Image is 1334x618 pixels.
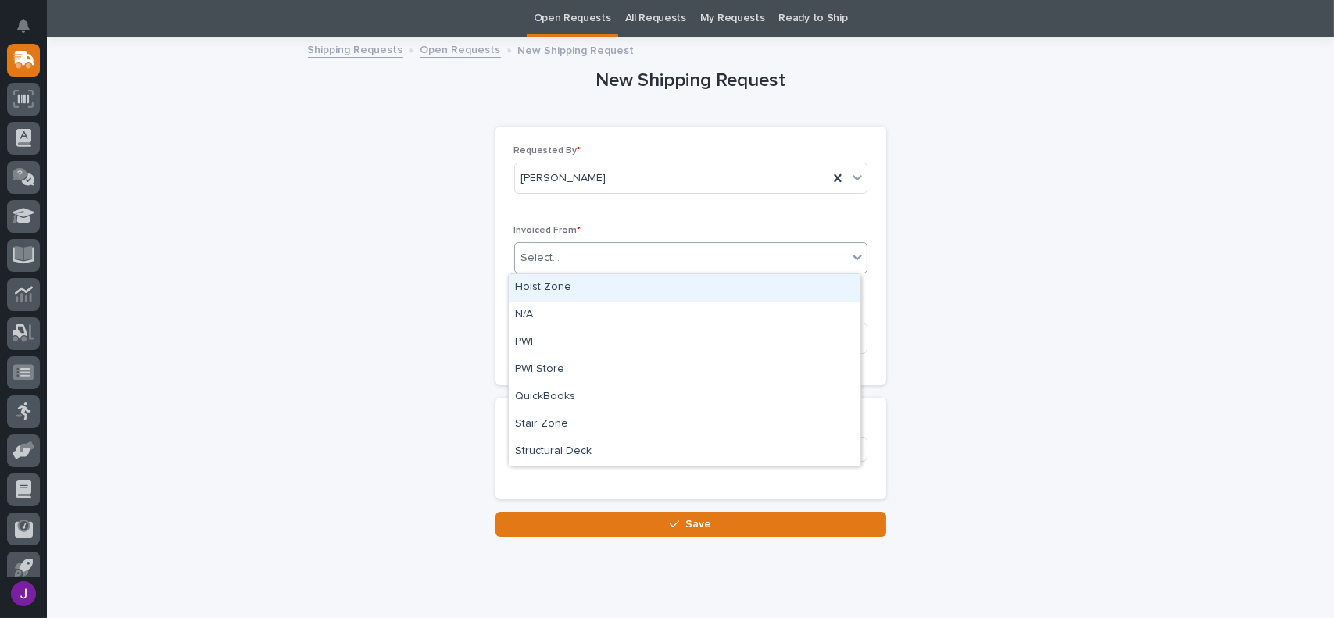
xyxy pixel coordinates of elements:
[509,438,860,466] div: Structural Deck
[509,274,860,302] div: Hoist Zone
[509,329,860,356] div: PWI
[495,70,886,92] h1: New Shipping Request
[514,146,581,155] span: Requested By
[685,517,711,531] span: Save
[308,40,403,58] a: Shipping Requests
[509,411,860,438] div: Stair Zone
[7,577,40,610] button: users-avatar
[521,170,606,187] span: [PERSON_NAME]
[7,9,40,42] button: Notifications
[420,40,501,58] a: Open Requests
[20,19,40,44] div: Notifications
[514,226,581,235] span: Invoiced From
[495,512,886,537] button: Save
[521,250,560,266] div: Select...
[509,302,860,329] div: N/A
[509,384,860,411] div: QuickBooks
[509,356,860,384] div: PWI Store
[518,41,635,58] p: New Shipping Request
